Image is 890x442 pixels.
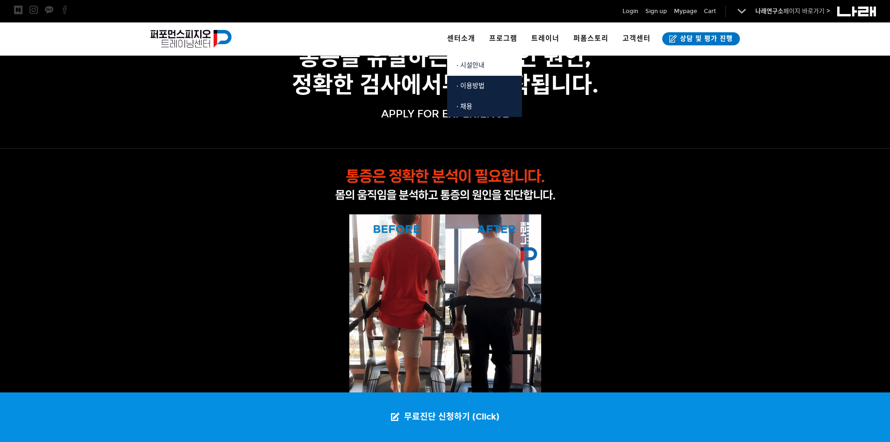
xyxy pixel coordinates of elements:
[704,7,716,16] a: Cart
[482,22,524,55] a: 프로그램
[292,71,592,99] strong: 정확한 검사에서부터 시작됩니다
[447,34,475,43] span: 센터소개
[447,76,522,96] a: · 이용방법
[456,82,485,90] span: · 이용방법
[299,43,591,71] strong: 통증을 유발하는 근본적인 원인,
[456,102,472,110] span: · 채용
[440,22,482,55] a: 센터소개
[755,7,830,15] a: 나래연구소페이지 바로가기 >
[677,34,733,43] span: 상담 및 평가 진행
[382,392,509,442] a: 무료진단 신청하기 (Click)
[674,7,697,16] a: Mypage
[573,34,608,43] span: 퍼폼스토리
[662,32,740,45] a: 상담 및 평가 진행
[531,34,559,43] span: 트레이너
[566,22,615,55] a: 퍼폼스토리
[645,7,667,16] a: Sign up
[615,22,658,55] a: 고객센터
[456,61,485,69] span: · 시설안내
[524,22,566,55] a: 트레이너
[622,34,651,43] span: 고객센터
[447,96,522,117] a: · 채용
[622,7,638,16] a: Login
[489,34,517,43] span: 프로그램
[592,71,599,99] strong: .
[381,108,509,120] span: APPLY FOR EXPERIENCE
[755,7,783,15] strong: 나래연구소
[447,55,522,76] a: · 시설안내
